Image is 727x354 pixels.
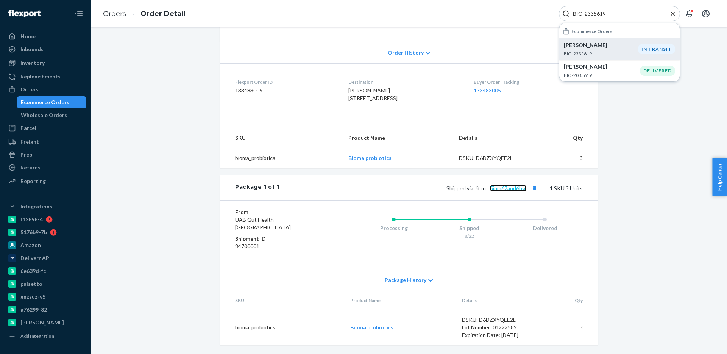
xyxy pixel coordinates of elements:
h6: Ecommerce Orders [571,29,612,34]
a: Home [5,30,86,42]
td: bioma_probiotics [220,310,344,345]
button: Close Navigation [71,6,86,21]
div: Prep [20,151,32,158]
dt: Shipment ID [235,235,326,243]
ol: breadcrumbs [97,3,192,25]
div: 5176b9-7b [20,229,47,236]
div: Wholesale Orders [21,111,67,119]
div: 8/22 [432,233,507,239]
a: Order Detail [140,9,186,18]
dt: Flexport Order ID [235,79,336,85]
button: Close Search [669,10,677,18]
div: DSKU: D6DZXYQEE2L [462,316,533,324]
a: 133483005 [474,87,501,94]
a: Wholesale Orders [17,109,87,121]
div: Inventory [20,59,45,67]
div: Deliverr API [20,254,51,262]
a: Freight [5,136,86,148]
div: Returns [20,164,41,171]
td: 3 [536,148,598,168]
div: a76299-82 [20,306,47,313]
th: SKU [220,128,342,148]
div: 1 SKU 3 Units [279,183,583,193]
th: Product Name [344,291,456,310]
div: Package 1 of 1 [235,183,279,193]
div: Amazon [20,241,41,249]
div: Replenishments [20,73,61,80]
button: Integrations [5,200,86,213]
th: Qty [536,128,598,148]
div: IN TRANSIT [638,44,675,54]
span: Order History [388,49,424,56]
td: 3 [539,310,598,345]
p: [PERSON_NAME] [564,63,640,70]
p: BIO-2035619 [564,72,640,78]
a: Prep [5,149,86,161]
div: Lot Number: 04222582 [462,324,533,331]
th: Details [453,128,536,148]
a: Inventory [5,57,86,69]
button: Open account menu [698,6,713,21]
button: Open notifications [682,6,697,21]
dt: From [235,208,326,216]
div: Processing [356,224,432,232]
a: a76299-82 [5,304,86,316]
a: Parcel [5,122,86,134]
span: Package History [385,276,426,284]
div: Expiration Date: [DATE] [462,331,533,339]
a: Replenishments [5,70,86,83]
span: UAB Gut Health [GEOGRAPHIC_DATA] [235,216,291,230]
div: Delivered [507,224,583,232]
a: Orders [5,83,86,96]
th: Product Name [342,128,452,148]
p: BIO-2335619 [564,50,638,57]
div: Parcel [20,124,36,132]
div: DELIVERED [640,66,675,76]
button: Copy tracking number [529,183,539,193]
div: Add Integration [20,333,54,339]
div: Integrations [20,203,52,210]
dt: Destination [348,79,461,85]
span: Shipped via Jitsu [446,185,539,191]
span: [PERSON_NAME] [STREET_ADDRESS] [348,87,398,101]
a: Orders [103,9,126,18]
div: Orders [20,86,39,93]
dd: 84700001 [235,243,326,250]
div: f12898-4 [20,216,43,223]
a: [PERSON_NAME] [5,316,86,329]
a: f12898-4 [5,213,86,226]
a: Bioma probiotics [350,324,393,331]
svg: Search Icon [562,10,570,17]
a: gnzsuz-v5 [5,291,86,303]
th: SKU [220,291,344,310]
a: Reporting [5,175,86,187]
th: Qty [539,291,598,310]
th: Details [456,291,539,310]
a: Returns [5,161,86,174]
dt: Buyer Order Tracking [474,79,583,85]
div: Home [20,33,36,40]
a: Amazon [5,239,86,251]
a: 5176b9-7b [5,226,86,238]
a: Bioma probiotics [348,155,392,161]
img: Flexport logo [8,10,41,17]
div: DSKU: D6DZXYQEE2L [459,154,530,162]
a: Ecommerce Orders [17,96,87,108]
div: 6e639d-fc [20,267,46,275]
div: pulsetto [20,280,42,288]
div: Shipped [432,224,507,232]
a: 6e639d-fc [5,265,86,277]
div: Freight [20,138,39,146]
div: gnzsuz-v5 [20,293,45,301]
input: Search Input [570,10,663,17]
div: Ecommerce Orders [21,99,69,106]
div: [PERSON_NAME] [20,319,64,326]
a: Deliverr API [5,252,86,264]
a: 5jqm67and6hw [490,185,526,191]
p: [PERSON_NAME] [564,41,638,49]
button: Help Center [712,158,727,196]
a: pulsetto [5,278,86,290]
dd: 133483005 [235,87,336,94]
div: Inbounds [20,45,44,53]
